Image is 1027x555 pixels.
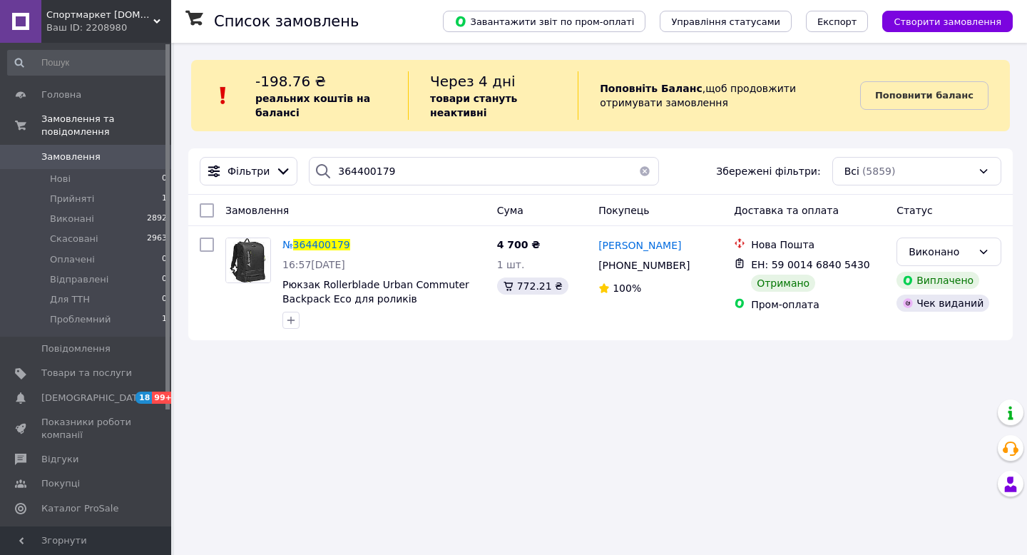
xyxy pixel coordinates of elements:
div: , щоб продовжити отримувати замовлення [578,71,860,120]
button: Завантажити звіт по пром-оплаті [443,11,645,32]
div: Ваш ID: 2208980 [46,21,171,34]
span: 0 [162,293,167,306]
b: товари стануть неактивні [430,93,517,118]
div: Пром-оплата [751,297,885,312]
b: Поповнити баланс [875,90,974,101]
span: 1 [162,313,167,326]
span: [DEMOGRAPHIC_DATA] [41,392,147,404]
span: -198.76 ₴ [255,73,326,90]
span: Доставка та оплата [734,205,839,216]
span: Всі [844,164,859,178]
span: Проблемний [50,313,111,326]
span: Скасовані [50,233,98,245]
span: Замовлення [225,205,289,216]
span: 18 [136,392,152,404]
span: Покупець [598,205,649,216]
span: [PHONE_NUMBER] [598,260,690,271]
span: 1 [162,193,167,205]
a: Створити замовлення [868,15,1013,26]
span: Оплачені [50,253,95,266]
span: 1 шт. [497,259,525,270]
span: Головна [41,88,81,101]
span: Збережені фільтри: [716,164,820,178]
span: Повідомлення [41,342,111,355]
span: № [282,239,293,250]
span: Показники роботи компанії [41,416,132,442]
img: :exclamation: [213,85,234,106]
span: Через 4 дні [430,73,516,90]
a: [PERSON_NAME] [598,238,681,253]
a: Рюкзак Rollerblade Urban Commuter Backpack Eco для роликів [282,279,469,305]
img: Фото товару [226,238,270,282]
button: Управління статусами [660,11,792,32]
a: №364400179 [282,239,350,250]
span: 364400179 [293,239,350,250]
span: Виконані [50,213,94,225]
button: Створити замовлення [882,11,1013,32]
div: Виплачено [896,272,979,289]
span: 0 [162,253,167,266]
span: Каталог ProSale [41,502,118,515]
span: 2963 [147,233,167,245]
span: Товари та послуги [41,367,132,380]
button: Очистить [630,157,659,185]
input: Пошук за номером замовлення, ПІБ покупця, номером телефону, Email, номером накладної [309,157,659,185]
span: 100% [613,282,641,294]
span: Створити замовлення [894,16,1001,27]
span: 4 700 ₴ [497,239,541,250]
span: Управління статусами [671,16,780,27]
span: 16:57[DATE] [282,259,345,270]
span: (5859) [862,166,896,177]
span: Завантажити звіт по пром-оплаті [454,15,634,28]
input: Пошук [7,50,168,76]
div: Виконано [909,244,972,260]
span: ЕН: 59 0014 6840 5430 [751,259,870,270]
span: Замовлення [41,151,101,163]
button: Експорт [806,11,869,32]
span: Покупці [41,477,80,490]
span: Для ТТН [50,293,90,306]
span: Експорт [817,16,857,27]
span: Cума [497,205,523,216]
span: Замовлення та повідомлення [41,113,171,138]
a: Фото товару [225,238,271,283]
div: Отримано [751,275,815,292]
span: 99+ [152,392,175,404]
span: Нові [50,173,71,185]
div: Чек виданий [896,295,989,312]
span: 0 [162,273,167,286]
span: Статус [896,205,933,216]
span: Відгуки [41,453,78,466]
span: Фільтри [228,164,270,178]
span: Спортмаркет Skaut.in.ua [46,9,153,21]
b: Поповніть Баланс [600,83,702,94]
span: 0 [162,173,167,185]
span: Відправлені [50,273,108,286]
b: реальних коштів на балансі [255,93,370,118]
span: 2892 [147,213,167,225]
div: 772.21 ₴ [497,277,568,295]
span: [PERSON_NAME] [598,240,681,251]
h1: Список замовлень [214,13,359,30]
a: Поповнити баланс [860,81,988,110]
span: Прийняті [50,193,94,205]
div: Нова Пошта [751,238,885,252]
